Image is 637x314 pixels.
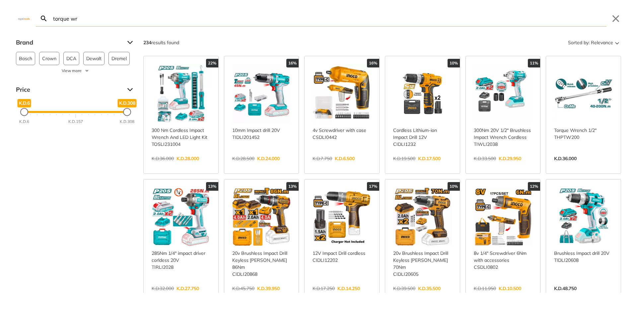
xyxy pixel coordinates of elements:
button: View more [16,68,135,74]
button: Close [610,13,621,24]
img: Close [16,17,32,20]
div: Maximum Price [123,108,131,116]
div: 16% [367,59,379,67]
div: K.D.308 [120,119,134,125]
div: 13% [206,182,218,191]
span: Price [16,84,122,95]
span: View more [62,68,82,74]
svg: Sort [613,39,621,47]
strong: 234 [143,40,151,46]
svg: Search [40,15,48,23]
span: Dewalt [86,52,102,65]
div: 17% [367,182,379,191]
input: Search… [52,11,606,26]
span: Bosch [19,52,32,65]
div: 12% [528,182,540,191]
div: results found [143,37,179,48]
button: DCA [63,52,79,65]
span: Dremel [111,52,127,65]
div: 16% [286,59,299,67]
span: Relevance [591,37,613,48]
button: Sorted by:Relevance Sort [567,37,621,48]
div: 22% [206,59,218,67]
span: DCA [66,52,76,65]
div: 11% [528,59,540,67]
div: 13% [286,182,299,191]
div: Minimum Price [20,108,28,116]
button: Dremel [108,52,130,65]
button: Dewalt [83,52,105,65]
button: Bosch [16,52,35,65]
span: Crown [42,52,56,65]
div: K.D.157 [68,119,83,125]
div: 10% [448,59,460,67]
div: K.D.6 [19,119,29,125]
div: 10% [448,182,460,191]
button: Crown [39,52,59,65]
span: Brand [16,37,122,48]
